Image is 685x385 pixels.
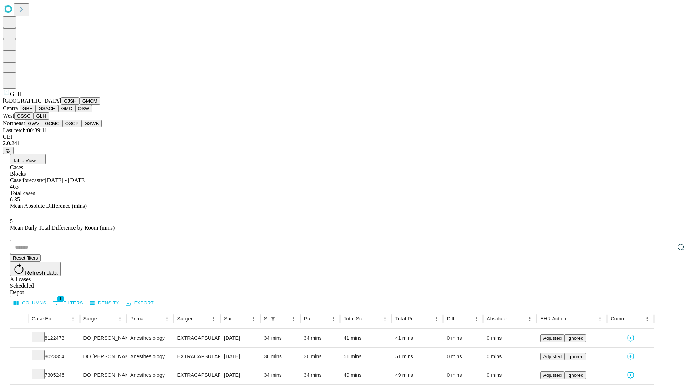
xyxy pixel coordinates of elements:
button: Menu [471,314,481,324]
button: Sort [239,314,249,324]
button: Expand [14,332,25,345]
button: Adjusted [540,371,564,379]
div: Predicted In Room Duration [304,316,318,322]
div: 41 mins [344,329,388,347]
span: [DATE] - [DATE] [45,177,86,183]
button: Menu [115,314,125,324]
button: Adjusted [540,353,564,360]
div: Primary Service [130,316,151,322]
div: 0 mins [487,348,533,366]
div: DO [PERSON_NAME] [83,348,123,366]
div: DO [PERSON_NAME] [83,329,123,347]
div: Anesthesiology [130,329,170,347]
button: Show filters [268,314,278,324]
button: Reset filters [10,254,41,262]
div: Total Predicted Duration [395,316,421,322]
span: GLH [10,91,22,97]
div: GEI [3,134,682,140]
button: GLH [33,112,49,120]
button: GSACH [36,105,58,112]
span: Reset filters [13,255,38,261]
div: [DATE] [224,366,257,384]
button: Table View [10,154,46,164]
button: Expand [14,369,25,382]
div: 1 active filter [268,314,278,324]
span: 1 [57,295,64,302]
div: 34 mins [304,366,337,384]
div: 36 mins [264,348,297,366]
button: Select columns [12,298,48,309]
div: Comments [610,316,631,322]
div: 7305246 [32,366,76,384]
div: EXTRACAPSULAR CATARACT REMOVAL COMPLEX WITH IOL [177,348,217,366]
div: 8122473 [32,329,76,347]
button: GMCM [80,97,100,105]
span: Adjusted [543,354,562,359]
span: Adjusted [543,373,562,378]
button: @ [3,147,14,154]
div: 51 mins [344,348,388,366]
button: OSW [75,105,92,112]
div: 36 mins [304,348,337,366]
span: 465 [10,184,19,190]
div: EHR Action [540,316,566,322]
span: 6.35 [10,196,20,202]
button: GJSH [61,97,80,105]
div: EXTRACAPSULAR CATARACT REMOVAL WITH [MEDICAL_DATA] [177,366,217,384]
button: Sort [461,314,471,324]
span: Mean Absolute Difference (mins) [10,203,87,209]
div: DO [PERSON_NAME] [83,366,123,384]
button: GCMC [42,120,62,127]
div: Total Scheduled Duration [344,316,369,322]
button: Sort [58,314,68,324]
button: Refresh data [10,262,61,276]
button: Export [124,298,156,309]
button: Expand [14,351,25,363]
button: Sort [370,314,380,324]
div: Absolute Difference [487,316,514,322]
div: Surgery Date [224,316,238,322]
button: Ignored [564,353,586,360]
div: Surgery Name [177,316,198,322]
button: Sort [515,314,525,324]
button: Menu [595,314,605,324]
span: 5 [10,218,13,224]
button: Menu [68,314,78,324]
span: Last fetch: 00:39:11 [3,127,47,133]
span: Ignored [567,354,583,359]
button: Sort [152,314,162,324]
div: 41 mins [395,329,440,347]
button: OSCP [62,120,82,127]
button: GMC [58,105,75,112]
button: GWV [25,120,42,127]
div: EXTRACAPSULAR CATARACT REMOVAL WITH [MEDICAL_DATA] [177,329,217,347]
button: Sort [105,314,115,324]
button: OSSC [14,112,34,120]
div: 34 mins [264,329,297,347]
button: Menu [249,314,259,324]
div: Anesthesiology [130,366,170,384]
div: Surgeon Name [83,316,104,322]
button: Ignored [564,371,586,379]
span: Central [3,105,20,111]
button: Menu [289,314,299,324]
div: 0 mins [447,348,479,366]
div: 51 mins [395,348,440,366]
div: Case Epic Id [32,316,57,322]
button: Ignored [564,334,586,342]
button: Sort [318,314,328,324]
span: Ignored [567,335,583,341]
button: Sort [199,314,209,324]
button: Sort [632,314,642,324]
span: West [3,113,14,119]
button: GBH [20,105,36,112]
button: Menu [431,314,441,324]
button: Sort [421,314,431,324]
div: 0 mins [487,329,533,347]
div: [DATE] [224,329,257,347]
div: 8023354 [32,348,76,366]
button: GSWB [82,120,102,127]
div: Difference [447,316,461,322]
button: Menu [642,314,652,324]
span: [GEOGRAPHIC_DATA] [3,98,61,104]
